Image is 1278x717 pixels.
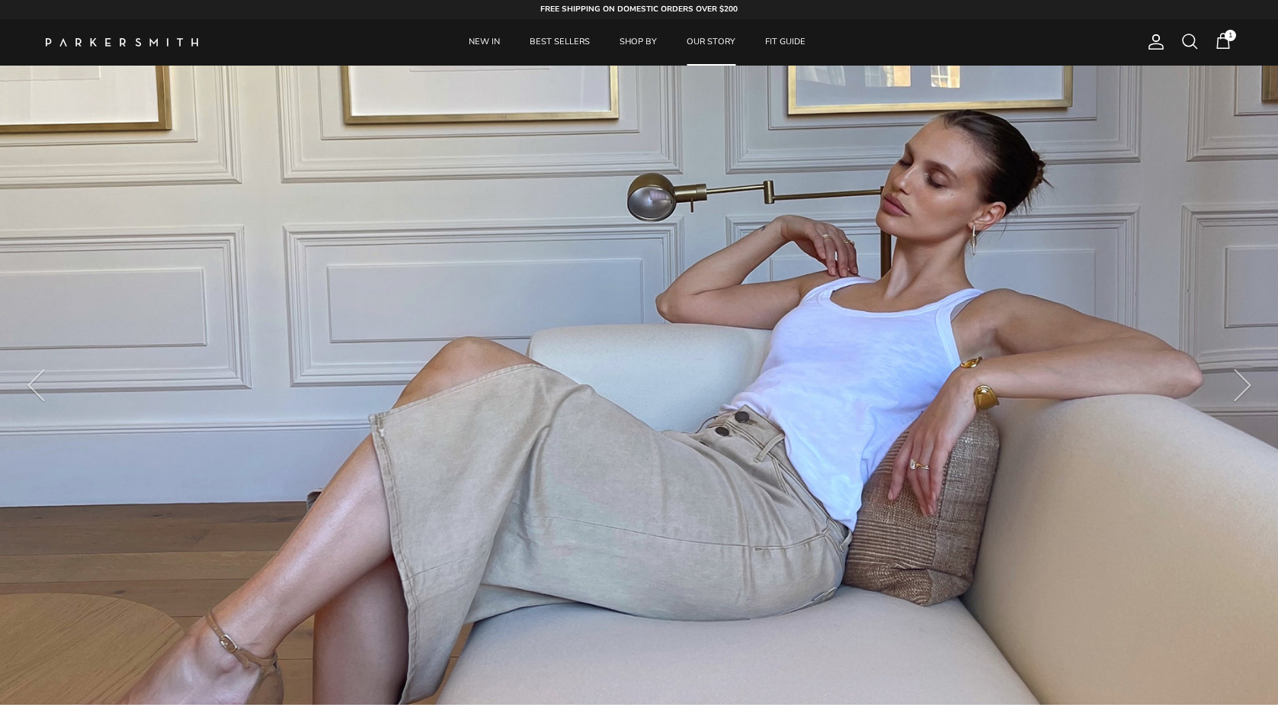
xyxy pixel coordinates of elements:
[455,19,514,66] a: NEW IN
[673,19,749,66] a: OUR STORY
[227,19,1048,66] div: Primary
[540,4,738,14] strong: FREE SHIPPING ON DOMESTIC ORDERS OVER $200
[1225,30,1236,41] span: 1
[1141,33,1165,51] a: Account
[606,19,671,66] a: SHOP BY
[516,19,604,66] a: BEST SELLERS
[1214,32,1232,52] a: 1
[46,38,198,47] img: Parker Smith
[751,19,819,66] a: FIT GUIDE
